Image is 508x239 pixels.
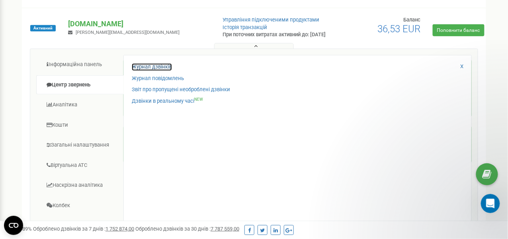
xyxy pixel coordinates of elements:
a: Інформаційна панель [36,55,124,74]
a: Віртуальна АТС [36,156,124,175]
span: Оброблено дзвінків за 30 днів : [135,226,239,232]
a: Управління підключеними продуктами [223,17,320,23]
p: [DOMAIN_NAME] [68,19,209,29]
a: Журнал повідомлень [132,75,184,82]
u: 1 752 874,00 [106,226,134,232]
a: Наскрізна аналітика [36,176,124,195]
iframe: Intercom live chat [481,194,500,213]
a: Поповнити баланс [433,24,485,36]
a: Звіт про пропущені необроблені дзвінки [132,86,230,94]
button: Open CMP widget [4,216,23,235]
a: Кошти [36,116,124,135]
span: Баланс [404,17,421,23]
p: При поточних витратах активний до: [DATE] [223,31,326,39]
a: X [461,63,464,71]
u: 7 787 559,00 [211,226,239,232]
a: Загальні налаштування [36,135,124,155]
a: Центр звернень [36,75,124,95]
a: Історія транзакцій [223,24,268,30]
a: Колбек [36,196,124,215]
span: 36,53 EUR [378,24,421,35]
a: Аналiтика [36,95,124,115]
span: [PERSON_NAME][EMAIL_ADDRESS][DOMAIN_NAME] [76,30,180,35]
span: Оброблено дзвінків за 7 днів : [33,226,134,232]
a: Журнал дзвінків [132,63,172,71]
a: Дзвінки в реальному часіNEW [132,98,203,105]
span: Активний [30,25,56,31]
sup: NEW [194,97,203,102]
